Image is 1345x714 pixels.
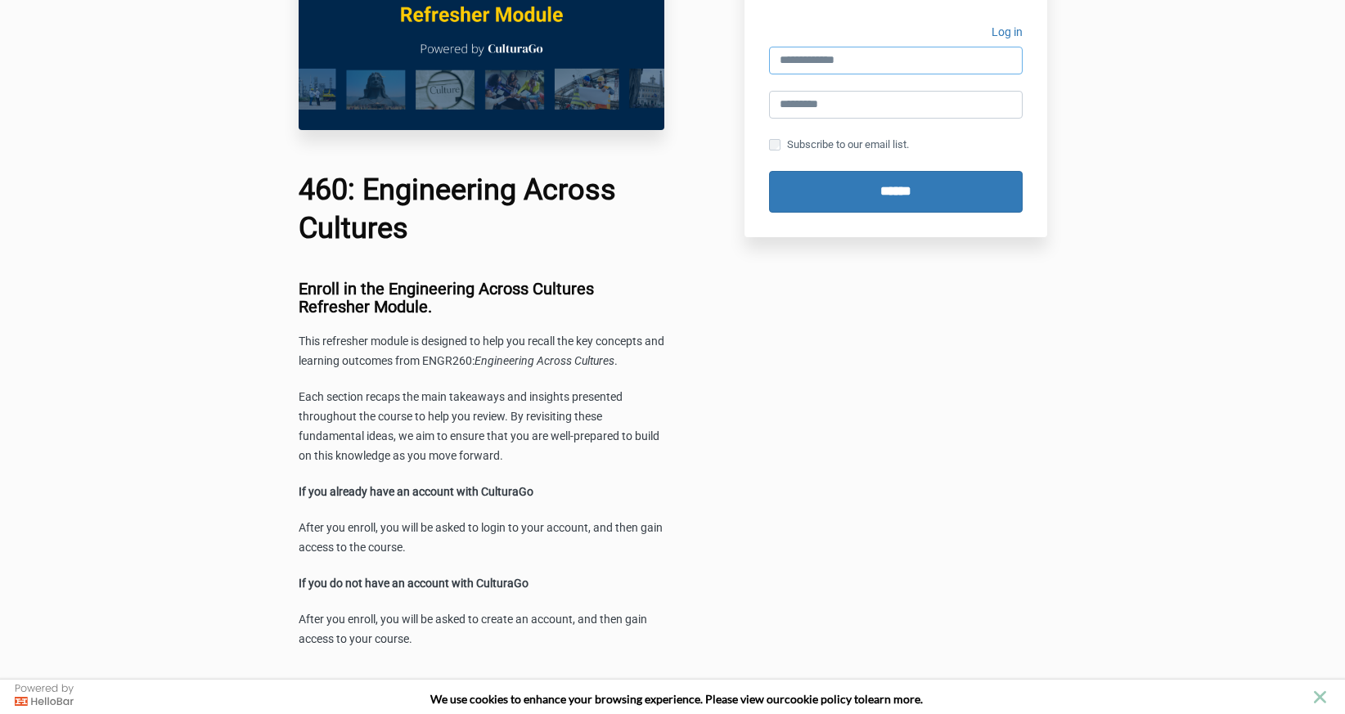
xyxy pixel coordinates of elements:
[769,136,909,154] label: Subscribe to our email list.
[299,410,659,462] span: the course to help you review. By revisiting these fundamental ideas, we aim to ensure that you a...
[992,23,1023,47] a: Log in
[299,485,533,498] strong: If you already have an account with CulturaGo
[614,354,618,367] span: .
[299,519,665,558] p: After you enroll, you will be asked to login to your account, and then gain access to the course.
[299,280,665,316] h3: Enroll in the Engineering Across Cultures Refresher Module.
[865,692,923,706] span: learn more.
[299,390,623,423] span: Each section recaps the main takeaways and insights presented throughout
[854,692,865,706] strong: to
[299,577,529,590] strong: If you do not have an account with CulturaGo
[299,335,664,367] span: This refresher module is designed to help you recall the key concepts and learning outcomes from ...
[299,171,665,248] h1: 460: Engineering Across Cultures
[769,139,780,150] input: Subscribe to our email list.
[475,354,614,367] span: Engineering Across Cultures
[299,610,665,649] p: After you enroll, you will be asked to create an account, and then gain access to your course.
[785,692,852,706] a: cookie policy
[430,692,785,706] span: We use cookies to enhance your browsing experience. Please view our
[1310,687,1330,707] button: close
